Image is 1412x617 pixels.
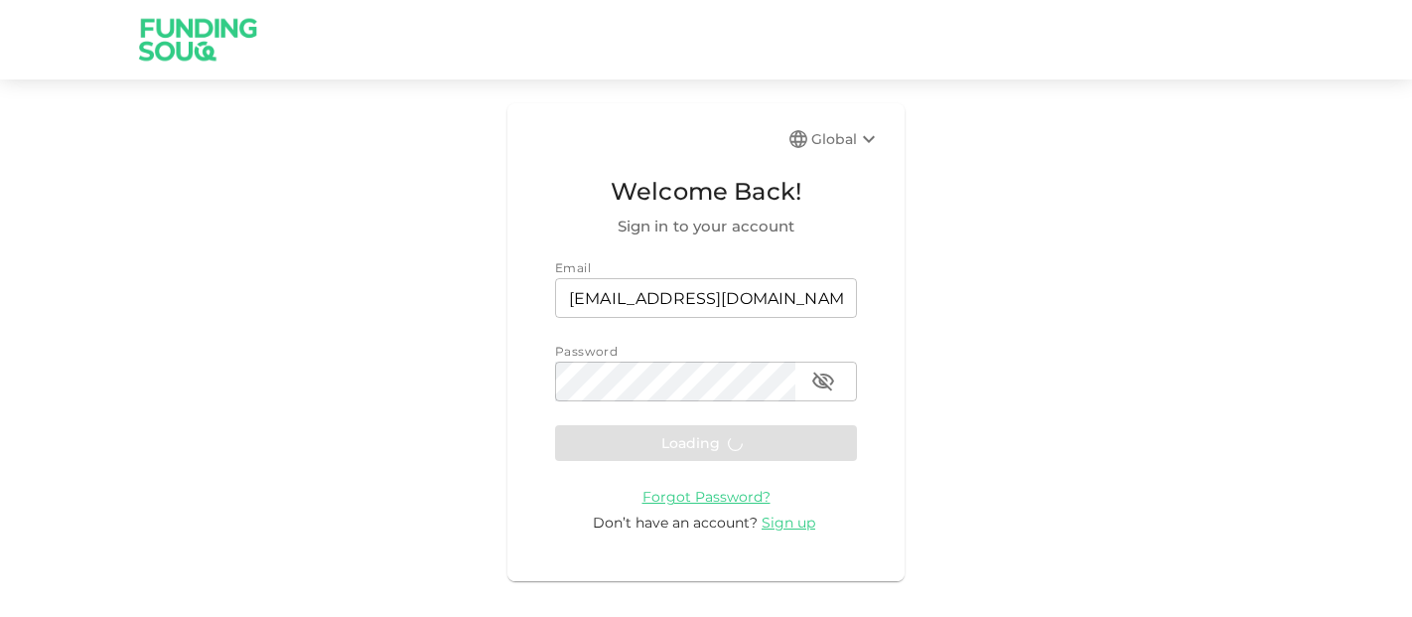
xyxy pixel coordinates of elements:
[642,487,771,506] a: Forgot Password?
[555,260,591,275] span: Email
[555,344,618,359] span: Password
[642,488,771,506] span: Forgot Password?
[555,215,857,238] span: Sign in to your account
[811,127,881,151] div: Global
[555,362,795,401] input: password
[555,278,857,318] input: email
[555,173,857,211] span: Welcome Back!
[762,514,815,532] span: Sign up
[593,514,758,532] span: Don’t have an account?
